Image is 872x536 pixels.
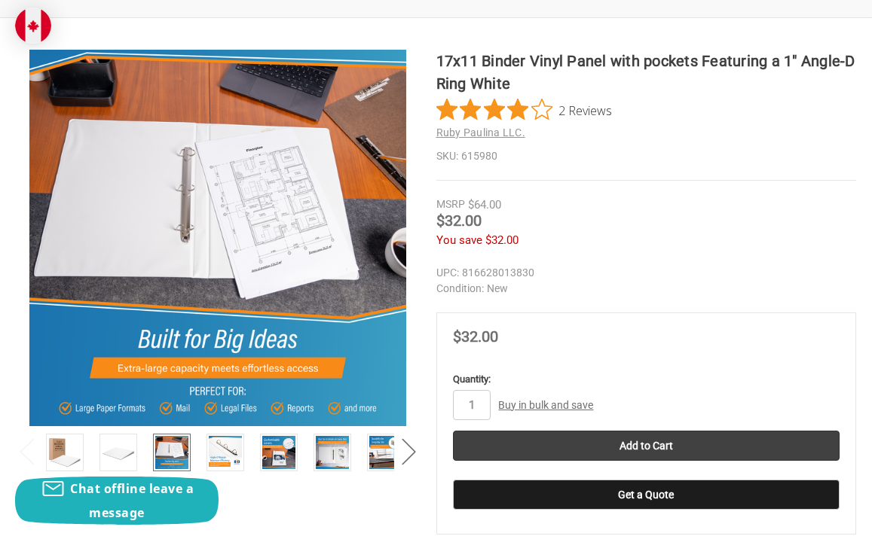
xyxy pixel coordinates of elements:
span: $32.00 [453,327,498,346]
button: Next [394,428,424,474]
img: 17x11 Binder Vinyl Panel with pockets Featuring a 1" Angle-D Ring White [262,436,295,469]
img: 17x11 Binder Vinyl Panel with pockets Featuring a 1" Angle-D Ring White [316,436,349,469]
input: Add to Cart [453,431,840,461]
dt: SKU: [436,148,458,164]
span: $32.00 [485,233,519,247]
dd: 816628013830 [436,265,857,281]
img: 17x11 Binder Vinyl Panel with pockets Featuring a 1" Angle-D Ring White [369,436,402,469]
label: Quantity: [453,372,840,387]
img: 17x11 Binder Vinyl Panel with pockets Featuring a 1" Angle-D Ring White [29,50,406,426]
img: 17x11 Binder Vinyl Panel with pockets Featuring a 1" Angle-D Ring White [48,436,81,469]
span: You save [436,233,482,247]
button: Rated 4 out of 5 stars from 2 reviews. Jump to reviews. [436,99,612,121]
a: Buy in bulk and save [498,399,593,411]
span: 2 Reviews [558,99,612,121]
span: $64.00 [468,198,501,212]
span: Chat offline leave a message [70,480,194,521]
dd: 615980 [436,148,857,164]
dt: Condition: [436,281,484,297]
button: Chat offline leave a message [15,477,219,525]
img: 17x11 Binder Vinyl Panel with pockets Featuring a 1" Angle-D Ring White [102,436,135,469]
button: Get a Quote [453,480,840,510]
img: 17x11 Binder Vinyl Panel with pockets Featuring a 1" Angle-D Ring White [209,436,242,469]
dd: New [436,281,857,297]
a: Ruby Paulina LLC. [436,126,525,139]
button: Previous [12,428,42,474]
dt: UPC: [436,265,459,281]
div: MSRP [436,196,465,212]
img: duty and tax information for Canada [15,8,51,44]
span: $32.00 [436,212,482,230]
h1: 17x11 Binder Vinyl Panel with pockets Featuring a 1" Angle-D Ring White [436,50,857,95]
img: 17”x11” Vinyl Binders (615980) White [155,436,188,469]
iframe: Google Customer Reviews [748,495,872,536]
